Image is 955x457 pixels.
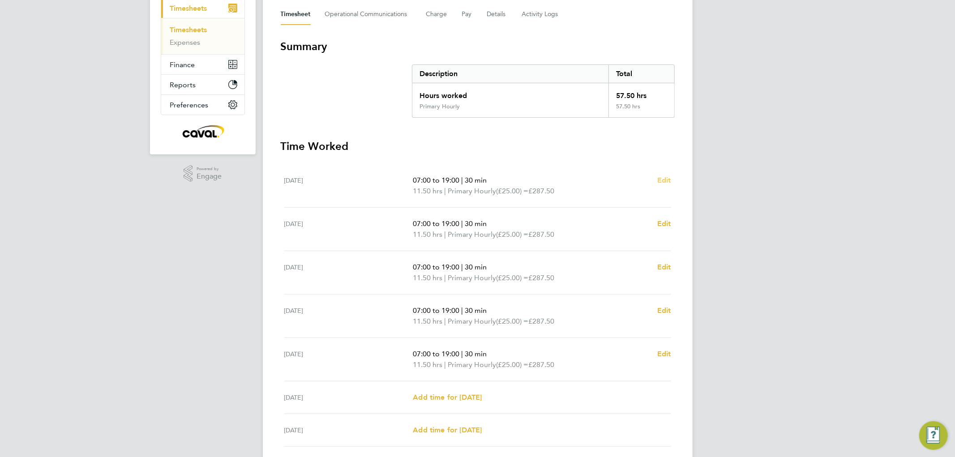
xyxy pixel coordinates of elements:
div: [DATE] [284,218,413,240]
span: (£25.00) = [496,230,528,239]
div: [DATE] [284,392,413,403]
div: Timesheets [161,18,244,54]
div: [DATE] [284,349,413,370]
h3: Summary [281,39,675,54]
span: Preferences [170,101,209,109]
span: Edit [657,219,671,228]
span: | [444,187,446,195]
span: (£25.00) = [496,317,528,325]
a: Edit [657,305,671,316]
button: Timesheet [281,4,311,25]
span: (£25.00) = [496,187,528,195]
span: 30 min [465,176,487,184]
a: Go to home page [161,124,245,138]
span: Finance [170,60,195,69]
img: caval-logo-retina.png [180,124,225,138]
button: Finance [161,55,244,74]
span: 30 min [465,350,487,358]
span: £287.50 [528,360,554,369]
span: Add time for [DATE] [413,393,482,401]
span: | [444,230,446,239]
button: Details [487,4,508,25]
button: Operational Communications [325,4,412,25]
span: £287.50 [528,317,554,325]
div: Total [608,65,674,83]
button: Charge [426,4,448,25]
div: Summary [412,64,675,118]
span: 07:00 to 19:00 [413,350,459,358]
div: [DATE] [284,262,413,283]
span: 11.50 hrs [413,317,442,325]
button: Pay [462,4,473,25]
span: | [461,263,463,271]
span: £287.50 [528,187,554,195]
span: £287.50 [528,230,554,239]
span: | [444,360,446,369]
a: Edit [657,218,671,229]
div: [DATE] [284,305,413,327]
span: Primary Hourly [448,273,496,283]
h3: Time Worked [281,139,675,154]
span: 11.50 hrs [413,273,442,282]
span: 30 min [465,263,487,271]
span: | [461,219,463,228]
span: (£25.00) = [496,273,528,282]
span: | [461,350,463,358]
span: Edit [657,263,671,271]
button: Activity Logs [522,4,560,25]
span: (£25.00) = [496,360,528,369]
a: Edit [657,175,671,186]
span: Reports [170,81,196,89]
button: Preferences [161,95,244,115]
a: Add time for [DATE] [413,392,482,403]
span: Engage [197,173,222,180]
div: Hours worked [412,83,609,103]
span: | [461,176,463,184]
span: Edit [657,306,671,315]
span: Powered by [197,165,222,173]
span: 07:00 to 19:00 [413,263,459,271]
a: Edit [657,262,671,273]
span: Primary Hourly [448,316,496,327]
div: 57.50 hrs [608,83,674,103]
span: 11.50 hrs [413,360,442,369]
span: 11.50 hrs [413,187,442,195]
span: Edit [657,176,671,184]
div: [DATE] [284,425,413,436]
span: Timesheets [170,4,207,13]
span: £287.50 [528,273,554,282]
a: Edit [657,349,671,359]
a: Add time for [DATE] [413,425,482,436]
a: Powered byEngage [184,165,222,182]
span: Primary Hourly [448,359,496,370]
button: Engage Resource Center [919,421,948,450]
div: [DATE] [284,175,413,196]
div: Description [412,65,609,83]
span: Add time for [DATE] [413,426,482,434]
a: Timesheets [170,26,207,34]
button: Reports [161,75,244,94]
span: 07:00 to 19:00 [413,306,459,315]
span: Primary Hourly [448,229,496,240]
div: Primary Hourly [420,103,460,110]
span: | [444,317,446,325]
span: Primary Hourly [448,186,496,196]
span: 11.50 hrs [413,230,442,239]
a: Expenses [170,38,201,47]
span: 30 min [465,219,487,228]
span: 30 min [465,306,487,315]
span: | [444,273,446,282]
span: Edit [657,350,671,358]
div: 57.50 hrs [608,103,674,117]
span: 07:00 to 19:00 [413,176,459,184]
span: | [461,306,463,315]
span: 07:00 to 19:00 [413,219,459,228]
